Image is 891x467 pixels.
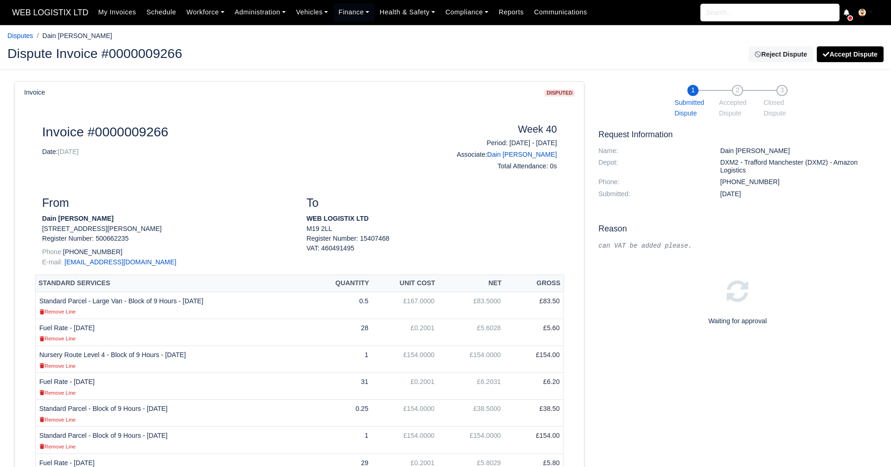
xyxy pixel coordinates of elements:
span: 36 seconds ago [720,190,741,198]
span: 1 [687,85,699,96]
a: Remove Line [39,416,76,423]
a: Remove Line [39,389,76,396]
div: can VAT be added please. [598,241,877,250]
th: Unit Cost [372,275,438,292]
div: Register Number: 15407468 [300,234,564,254]
p: Waiting for approval [598,316,877,326]
td: £83.5000 [438,292,505,319]
a: Remove Line [39,307,76,315]
input: Search... [700,4,840,21]
td: Fuel Rate - [DATE] [35,319,309,345]
a: Health & Safety [374,3,440,21]
a: WEB LOGISTIX LTD [7,4,93,22]
p: [STREET_ADDRESS][PERSON_NAME] [42,224,293,234]
td: £38.50 [505,400,564,427]
td: £154.0000 [438,345,505,372]
td: Standard Parcel - Large Van - Block of 9 Hours - [DATE] [35,292,309,319]
h6: Total Attendance: 0s [439,162,557,170]
span: 2 [732,85,743,96]
span: Submitted Dispute [674,97,712,119]
li: Dain [PERSON_NAME] [33,31,112,41]
td: Nursery Route Level 4 - Block of 9 Hours - [DATE] [35,345,309,372]
a: Schedule [141,3,181,21]
td: £5.60 [505,319,564,345]
td: 31 [309,373,372,400]
th: Standard Services [35,275,309,292]
td: £0.2001 [372,319,438,345]
td: £154.0000 [438,427,505,454]
h3: To [307,196,557,210]
small: Remove Line [39,309,76,314]
p: M19 2LL [307,224,557,234]
h6: Period: [DATE] - [DATE] [439,139,557,147]
dd: DXM2 - Trafford Manchester (DXM2) - Amazon Logistics [713,159,884,174]
a: Compliance [440,3,494,21]
span: disputed [545,90,575,96]
td: £154.00 [505,345,564,372]
a: Remove Line [39,334,76,342]
a: Reject Dispute [749,46,813,62]
span: Closed Dispute [763,97,801,119]
strong: WEB LOGISTIX LTD [307,215,369,222]
p: [PHONE_NUMBER] [42,247,293,257]
td: 28 [309,319,372,345]
td: 0.25 [309,400,372,427]
a: Workforce [181,3,230,21]
a: My Invoices [93,3,141,21]
dt: Depot: [591,159,713,174]
td: £154.0000 [372,427,438,454]
td: Standard Parcel - Block of 9 Hours - [DATE] [35,427,309,454]
p: Date: [42,147,425,157]
td: Fuel Rate - [DATE] [35,373,309,400]
td: £0.2001 [372,373,438,400]
span: Phone: [42,248,63,256]
small: Remove Line [39,417,76,422]
dt: Name: [591,147,713,155]
td: £167.0000 [372,292,438,319]
a: [EMAIL_ADDRESS][DOMAIN_NAME] [64,258,176,266]
div: VAT: 460491495 [307,243,557,253]
small: Remove Line [39,444,76,449]
a: Vehicles [291,3,333,21]
h2: Invoice #0000009266 [42,124,425,140]
td: £6.2031 [438,373,505,400]
dd: [PHONE_NUMBER] [713,178,884,186]
th: Gross [505,275,564,292]
span: Accepted Dispute [719,97,756,119]
span: E-mail: [42,258,63,266]
td: £154.00 [505,427,564,454]
a: Disputes [7,32,33,39]
a: Remove Line [39,362,76,369]
td: 1 [309,427,372,454]
button: Accept Dispute [817,46,884,62]
h6: Invoice [24,89,45,96]
td: 1 [309,345,372,372]
span: [DATE] [58,148,79,155]
dd: Dain [PERSON_NAME] [713,147,884,155]
small: Remove Line [39,390,76,396]
a: Communications [529,3,592,21]
dt: Submitted: [591,190,713,198]
td: £5.6028 [438,319,505,345]
a: Administration [230,3,291,21]
span: WEB LOGISTIX LTD [7,3,93,22]
h4: Week 40 [439,124,557,136]
a: Remove Line [39,442,76,450]
td: £154.0000 [372,400,438,427]
small: Remove Line [39,336,76,341]
h6: Associate: [439,151,557,159]
h3: From [42,196,293,210]
td: £154.0000 [372,345,438,372]
a: Finance [333,3,375,21]
h2: Dispute Invoice #0000009266 [7,47,439,60]
td: 0.5 [309,292,372,319]
small: Remove Line [39,363,76,369]
iframe: Chat Widget [845,422,891,467]
td: £6.20 [505,373,564,400]
a: Dain [PERSON_NAME] [487,151,557,158]
th: Quantity [309,275,372,292]
td: £83.50 [505,292,564,319]
h5: Request Information [598,130,877,140]
h5: Reason [598,224,877,234]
